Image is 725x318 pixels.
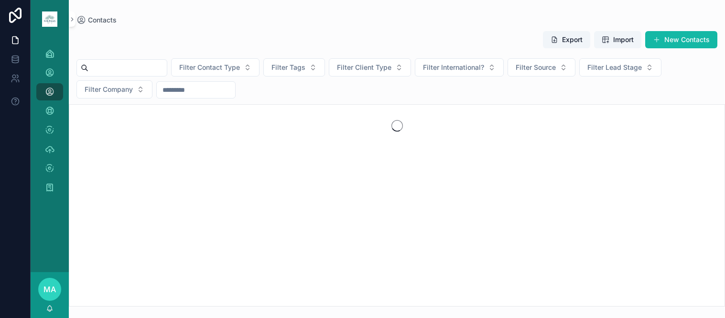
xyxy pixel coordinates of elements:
[42,11,57,27] img: App logo
[171,58,260,77] button: Select Button
[543,31,590,48] button: Export
[415,58,504,77] button: Select Button
[329,58,411,77] button: Select Button
[613,35,634,44] span: Import
[76,80,152,99] button: Select Button
[76,15,117,25] a: Contacts
[587,63,642,72] span: Filter Lead Stage
[516,63,556,72] span: Filter Source
[271,63,305,72] span: Filter Tags
[645,31,717,48] button: New Contacts
[579,58,661,77] button: Select Button
[179,63,240,72] span: Filter Contact Type
[423,63,484,72] span: Filter International?
[88,15,117,25] span: Contacts
[43,284,56,295] span: MA
[263,58,325,77] button: Select Button
[31,38,69,208] div: scrollable content
[508,58,575,77] button: Select Button
[85,85,133,94] span: Filter Company
[337,63,391,72] span: Filter Client Type
[594,31,641,48] button: Import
